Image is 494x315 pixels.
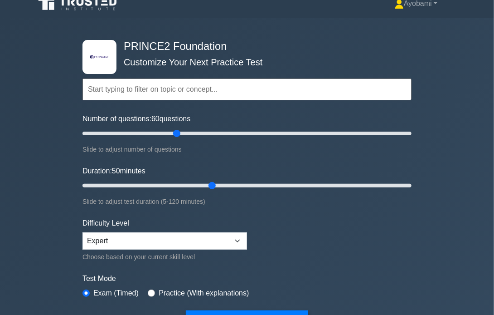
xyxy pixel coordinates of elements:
input: Start typing to filter on topic or concept... [82,79,412,100]
label: Test Mode [82,273,412,284]
h4: PRINCE2 Foundation [120,40,367,53]
div: Choose based on your current skill level [82,251,247,262]
label: Exam (Timed) [93,288,139,299]
div: Slide to adjust number of questions [82,144,412,155]
label: Practice (With explanations) [159,288,249,299]
span: 60 [151,115,160,123]
label: Number of questions: questions [82,113,190,124]
div: Slide to adjust test duration (5-120 minutes) [82,196,412,207]
label: Difficulty Level [82,218,129,229]
label: Duration: minutes [82,166,145,177]
span: 50 [112,167,120,175]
